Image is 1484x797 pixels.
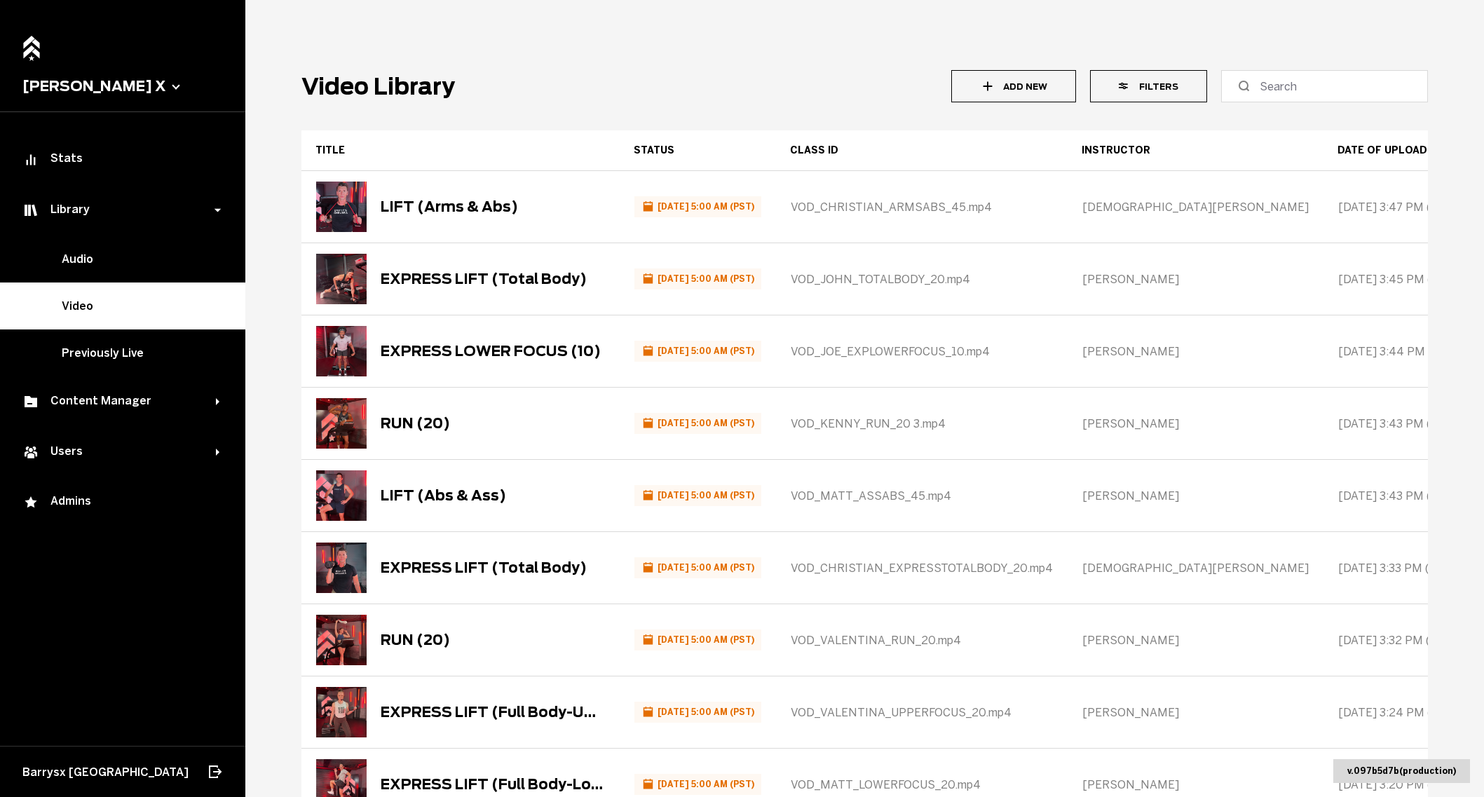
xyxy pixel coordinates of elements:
[316,687,367,737] img: EXPRESS LIFT (Full Body-Upper Focus)
[1090,70,1207,102] button: Filters
[1338,778,1458,791] span: [DATE] 3:20 PM (PST)
[381,704,605,721] div: EXPRESS LIFT (Full Body-Upper Focus)
[1338,634,1457,647] span: [DATE] 3:32 PM (PST)
[316,326,367,376] img: EXPRESS LOWER FOCUS (10)
[1338,417,1457,430] span: [DATE] 3:43 PM (PST)
[791,200,992,214] span: VOD_CHRISTIAN_ARMSABS_45.mp4
[1338,489,1457,503] span: [DATE] 3:43 PM (PST)
[634,268,761,289] span: SCHEDULED
[791,489,951,503] span: VOD_MATT_ASSABS_45.mp4
[381,632,450,648] div: RUN (20)
[951,70,1075,102] button: Add New
[1082,417,1179,430] span: [PERSON_NAME]
[791,634,961,647] span: VOD_VALENTINA_RUN_20.mp4
[1082,706,1179,719] span: [PERSON_NAME]
[301,73,455,100] h1: Video Library
[1082,634,1179,647] span: [PERSON_NAME]
[791,706,1012,719] span: VOD_VALENTINA_UPPERFOCUS_20.mp4
[1082,345,1179,358] span: [PERSON_NAME]
[1082,561,1309,575] span: [DEMOGRAPHIC_DATA][PERSON_NAME]
[791,273,970,286] span: VOD_JOHN_TOTALBODY_20.mp4
[22,494,223,511] div: Admins
[634,485,761,505] span: SCHEDULED
[316,182,367,232] img: LIFT (Arms & Abs)
[316,470,367,521] img: LIFT (Abs & Ass)
[776,130,1068,171] th: Toggle SortBy
[22,78,223,95] button: [PERSON_NAME] X
[1338,200,1457,214] span: [DATE] 3:47 PM (PST)
[791,345,990,358] span: VOD_JOE_EXPLOWERFOCUS_10.mp4
[316,543,367,593] img: EXPRESS LIFT (Total Body)
[791,417,946,430] span: VOD_KENNY_RUN_20 3.mp4
[381,559,587,576] div: EXPRESS LIFT (Total Body)
[791,778,981,791] span: VOD_MATT_LOWERFOCUS_20.mp4
[22,765,189,779] span: Barrysx [GEOGRAPHIC_DATA]
[381,343,601,360] div: EXPRESS LOWER FOCUS (10)
[1333,759,1470,783] div: v. 097b5d7b ( production )
[301,130,620,171] th: Toggle SortBy
[316,398,367,449] img: RUN (20)
[791,561,1053,575] span: VOD_CHRISTIAN_EXPRESSTOTALBODY_20.mp4
[620,130,776,171] th: Toggle SortBy
[1082,489,1179,503] span: [PERSON_NAME]
[1323,130,1473,171] th: Toggle SortBy
[1338,273,1458,286] span: [DATE] 3:45 PM (PST)
[1338,345,1459,358] span: [DATE] 3:44 PM (PST)
[634,196,761,217] span: SCHEDULED
[1338,561,1456,575] span: [DATE] 3:33 PM (PST)
[1082,273,1179,286] span: [PERSON_NAME]
[1082,200,1309,214] span: [DEMOGRAPHIC_DATA][PERSON_NAME]
[634,629,761,650] span: SCHEDULED
[381,776,605,793] div: EXPRESS LIFT (Full Body-Lower Focus)
[381,271,587,287] div: EXPRESS LIFT (Total Body)
[316,254,367,304] img: EXPRESS LIFT (Total Body)
[22,444,216,461] div: Users
[22,393,216,410] div: Content Manager
[1338,706,1458,719] span: [DATE] 3:24 PM (PST)
[634,557,761,578] span: SCHEDULED
[1082,778,1179,791] span: [PERSON_NAME]
[1068,130,1323,171] th: Toggle SortBy
[381,487,506,504] div: LIFT (Abs & Ass)
[381,198,518,215] div: LIFT (Arms & Abs)
[381,415,450,432] div: RUN (20)
[22,202,216,219] div: Library
[634,702,761,722] span: SCHEDULED
[1260,78,1399,95] input: Search
[206,756,223,787] button: Log out
[316,615,367,665] img: RUN (20)
[634,341,761,361] span: SCHEDULED
[634,413,761,433] span: SCHEDULED
[19,28,44,58] a: Home
[22,151,223,168] div: Stats
[634,774,761,794] span: SCHEDULED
